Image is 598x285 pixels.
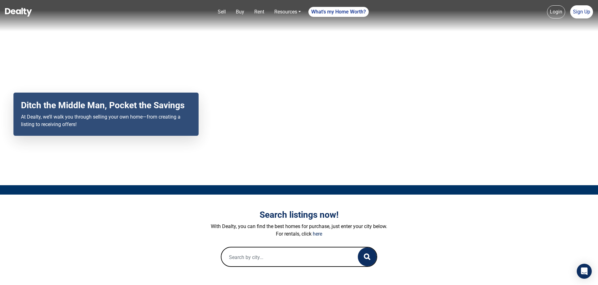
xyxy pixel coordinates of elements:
[21,113,191,128] p: At Dealty, we’ll walk you through selling your own home—from creating a listing to receiving offers!
[215,6,228,18] a: Sell
[577,264,592,279] div: Open Intercom Messenger
[21,100,191,111] h2: Ditch the Middle Man, Pocket the Savings
[252,6,267,18] a: Rent
[5,8,32,17] img: Dealty - Buy, Sell & Rent Homes
[125,230,473,238] p: For rentals, click
[272,6,303,18] a: Resources
[308,7,369,17] a: What's my Home Worth?
[125,210,473,220] h3: Search listings now!
[313,231,322,237] a: here
[570,5,593,18] a: Sign Up
[221,247,345,267] input: Search by city...
[125,223,473,230] p: With Dealty, you can find the best homes for purchase, just enter your city below.
[233,6,247,18] a: Buy
[547,5,565,18] a: Login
